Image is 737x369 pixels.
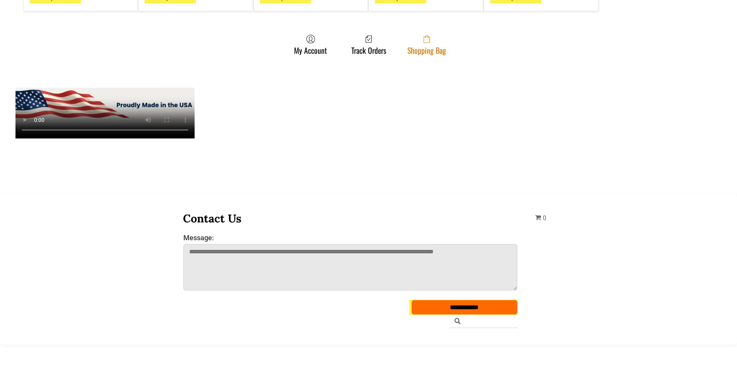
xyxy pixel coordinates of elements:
a: Track Orders [347,34,390,55]
span: 0 [543,214,546,222]
h3: Contact Us [183,211,518,226]
a: Shopping Bag [404,34,450,55]
label: Message: [183,234,518,242]
a: My Account [290,34,331,55]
